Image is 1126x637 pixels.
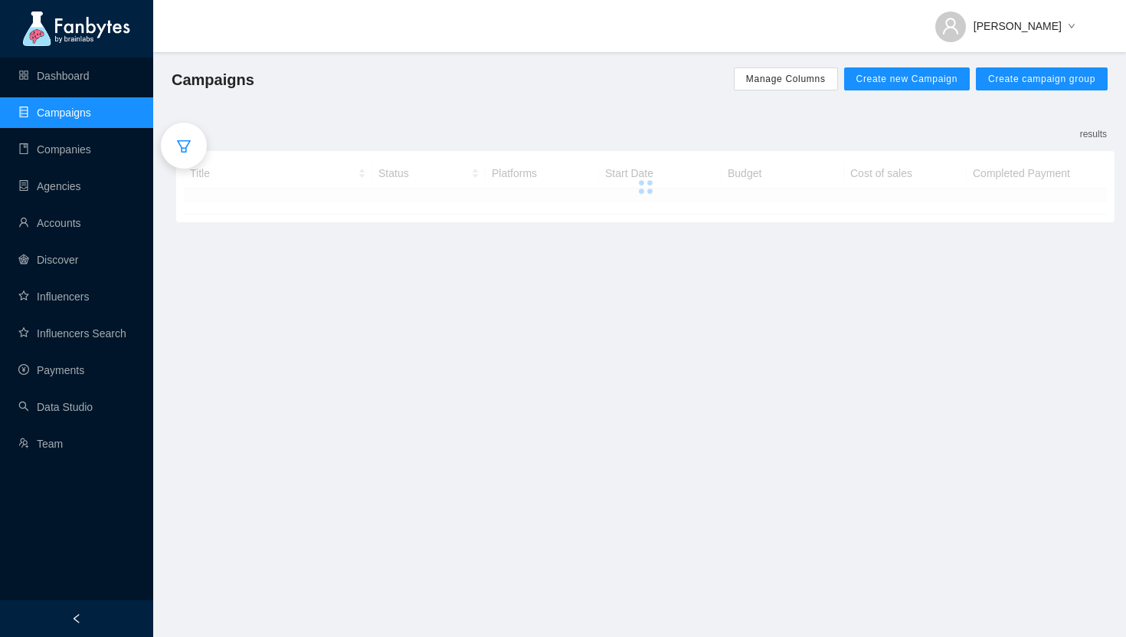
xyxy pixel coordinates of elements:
[988,73,1095,85] span: Create campaign group
[18,107,91,119] a: databaseCampaigns
[746,73,826,85] span: Manage Columns
[18,143,91,156] a: bookCompanies
[18,438,63,450] a: usergroup-addTeam
[18,364,84,376] a: pay-circlePayments
[18,291,89,303] a: starInfluencers
[844,67,971,90] button: Create new Campaign
[976,67,1108,90] button: Create campaign group
[923,8,1088,32] button: [PERSON_NAME]down
[18,217,81,229] a: userAccounts
[176,139,191,154] span: filter
[18,327,126,340] a: starInfluencers Search
[71,613,82,624] span: left
[18,180,81,192] a: containerAgencies
[941,17,960,35] span: user
[734,67,838,90] button: Manage Columns
[18,401,93,413] a: searchData Studio
[974,18,1062,34] span: [PERSON_NAME]
[856,73,958,85] span: Create new Campaign
[1068,22,1075,31] span: down
[18,70,90,82] a: appstoreDashboard
[18,254,78,266] a: radar-chartDiscover
[172,67,254,92] span: Campaigns
[1080,126,1107,142] p: results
